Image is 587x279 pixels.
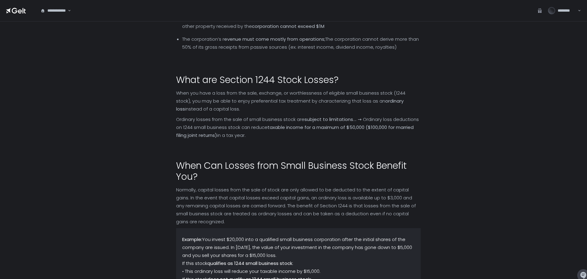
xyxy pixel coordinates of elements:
h1: When Can Losses from Small Business Stock Benefit You? [176,160,421,182]
p: When you have a loss from the sale, exchange, or worthlessness of eligible small business stock (... [176,89,421,113]
p: Ordinary losses from the sale of small business stock are …. → Ordinary loss deductions on 1244 s... [176,115,421,139]
div: Search for option [37,4,71,17]
li: The issuing corporation must a 1244 he aggregate amount of money and other property received by the [182,12,421,33]
strong: corporation cannot exceed $1M [252,23,324,29]
h1: What are Section 1244 Stock Losses? [176,74,421,85]
strong: evenue must come mostly from operations; [224,36,325,42]
li: The corporation’s r The corporation cannot derive more than 50% of its gross receipts from passiv... [182,33,421,54]
strong: Example: [182,236,202,243]
strong: subject to limitations [305,116,353,123]
strong: qualifies as 1244 small business stock [207,260,292,266]
strong: taxable income for a maximum of $50,000 ($100,000 for married filing joint returns) [176,124,414,138]
p: Normally, capital losses from the sale of stock are only allowed to be deducted to the extent of ... [176,186,421,226]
